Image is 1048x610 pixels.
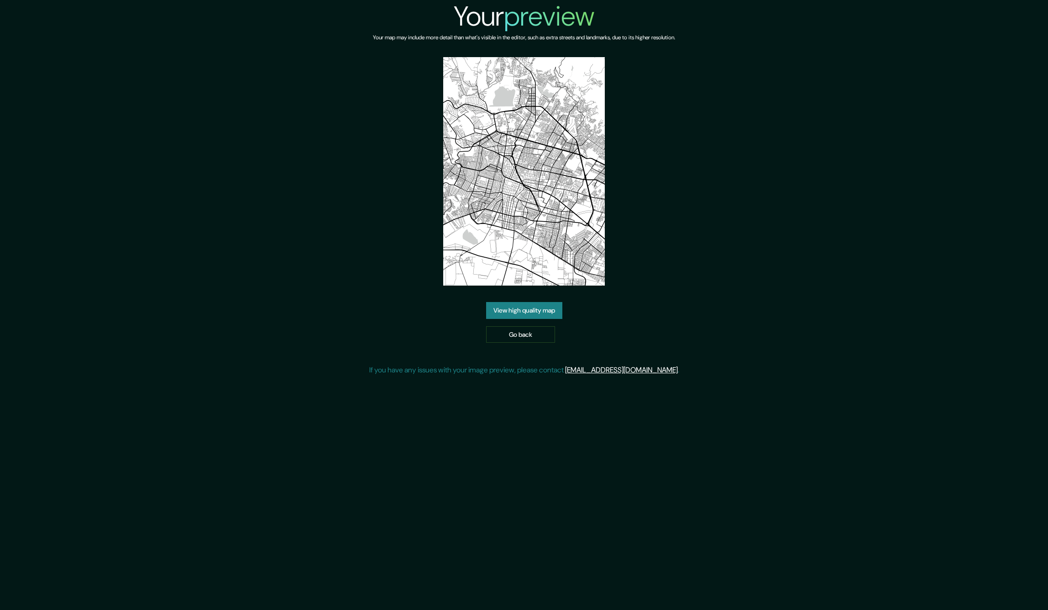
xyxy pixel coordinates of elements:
p: If you have any issues with your image preview, please contact . [369,365,679,376]
a: View high quality map [486,302,562,319]
iframe: Help widget launcher [967,574,1038,600]
a: Go back [486,326,555,343]
h6: Your map may include more detail than what's visible in the editor, such as extra streets and lan... [373,33,675,42]
img: created-map-preview [443,57,605,286]
a: [EMAIL_ADDRESS][DOMAIN_NAME] [565,365,678,375]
